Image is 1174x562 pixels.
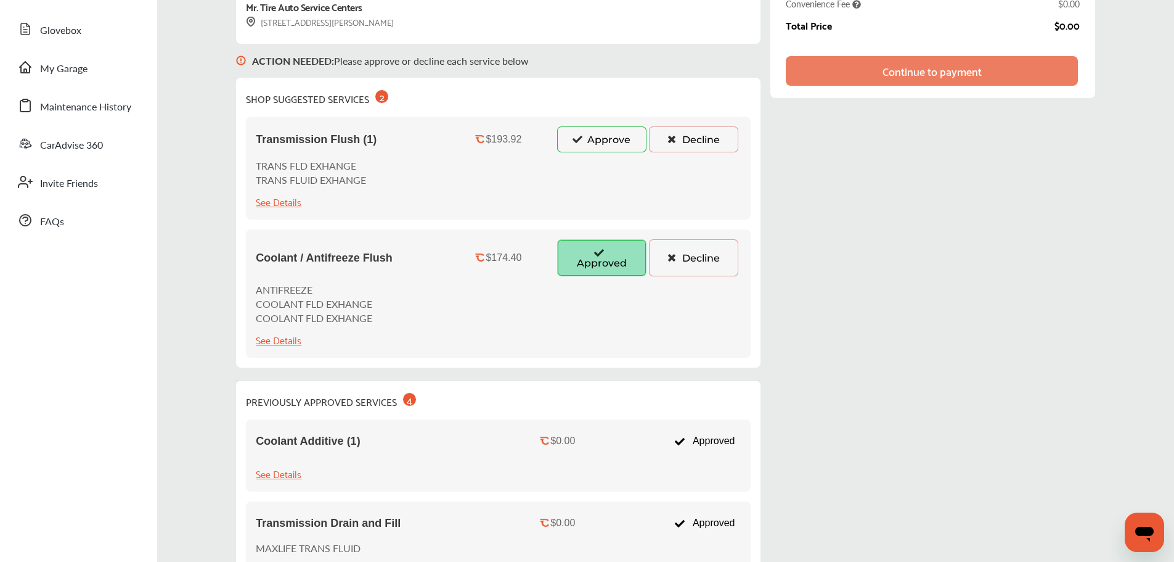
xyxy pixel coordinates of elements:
div: Total Price [786,20,832,31]
a: Invite Friends [11,166,145,198]
span: Invite Friends [40,176,98,192]
span: Transmission Drain and Fill [256,517,401,530]
span: Coolant / Antifreeze Flush [256,252,392,265]
div: $0.00 [1054,20,1080,31]
button: Approve [557,126,646,152]
iframe: Button to launch messaging window [1125,513,1164,552]
div: [STREET_ADDRESS][PERSON_NAME] [246,15,394,29]
div: Approved [667,511,741,535]
button: Decline [649,126,738,152]
img: svg+xml;base64,PHN2ZyB3aWR0aD0iMTYiIGhlaWdodD0iMTciIHZpZXdCb3g9IjAgMCAxNiAxNyIgZmlsbD0ibm9uZSIgeG... [246,17,256,27]
p: TRANS FLD EXHANGE [256,159,366,173]
div: See Details [256,331,301,348]
b: ACTION NEEDED : [252,54,334,68]
p: COOLANT FLD EXHANGE [256,297,372,311]
div: $0.00 [550,436,575,447]
span: Maintenance History [40,99,131,115]
p: ANTIFREEZE [256,283,372,297]
span: Coolant Additive (1) [256,435,360,448]
div: See Details [256,465,301,482]
p: MAXLIFE TRANS FLUID [256,541,361,555]
p: Please approve or decline each service below [252,54,529,68]
p: TRANS FLUID EXHANGE [256,173,366,187]
div: SHOP SUGGESTED SERVICES [246,88,388,107]
div: PREVIOUSLY APPROVED SERVICES [246,391,416,410]
p: COOLANT FLD EXHANGE [256,311,372,325]
div: Approved [667,429,741,453]
div: 4 [403,393,416,406]
span: FAQs [40,214,64,230]
div: Continue to payment [883,65,982,77]
span: CarAdvise 360 [40,138,103,154]
div: $174.40 [486,252,521,263]
a: Glovebox [11,13,145,45]
button: Decline [649,239,738,276]
button: Approved [557,239,646,276]
span: Transmission Flush (1) [256,133,377,146]
img: svg+xml;base64,PHN2ZyB3aWR0aD0iMTYiIGhlaWdodD0iMTciIHZpZXdCb3g9IjAgMCAxNiAxNyIgZmlsbD0ibm9uZSIgeG... [236,44,246,78]
a: My Garage [11,51,145,83]
a: Maintenance History [11,89,145,122]
div: 2 [375,90,388,103]
span: My Garage [40,61,88,77]
a: CarAdvise 360 [11,128,145,160]
div: $193.92 [486,134,521,145]
span: Glovebox [40,23,81,39]
a: FAQs [11,204,145,236]
div: See Details [256,193,301,210]
div: $0.00 [550,518,575,529]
